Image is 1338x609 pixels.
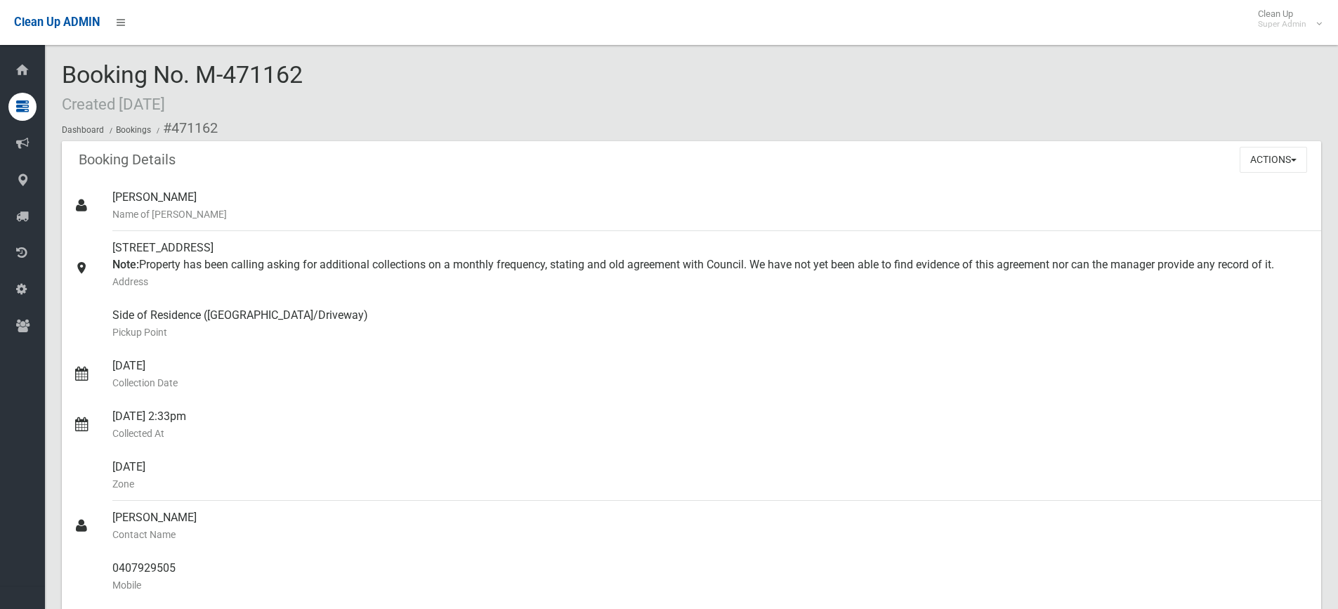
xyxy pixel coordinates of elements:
small: Name of [PERSON_NAME] [112,206,1310,223]
div: [DATE] [112,349,1310,400]
span: Clean Up ADMIN [14,15,100,29]
a: Dashboard [62,125,104,135]
span: Clean Up [1251,8,1320,30]
small: Collection Date [112,374,1310,391]
a: Bookings [116,125,151,135]
div: Side of Residence ([GEOGRAPHIC_DATA]/Driveway) [112,299,1310,349]
strong: Note: [112,258,139,271]
small: Mobile [112,577,1310,594]
small: Super Admin [1258,19,1306,30]
small: Zone [112,476,1310,492]
header: Booking Details [62,146,192,173]
div: 0407929505 [112,551,1310,602]
small: Address [112,273,1310,290]
div: [STREET_ADDRESS] Property has been calling asking for additional collections on a monthly frequen... [112,231,1310,299]
div: [DATE] [112,450,1310,501]
small: Contact Name [112,526,1310,543]
div: [PERSON_NAME] [112,181,1310,231]
small: Pickup Point [112,324,1310,341]
button: Actions [1240,147,1307,173]
span: Booking No. M-471162 [62,60,303,115]
li: #471162 [153,115,218,141]
div: [PERSON_NAME] [112,501,1310,551]
small: Collected At [112,425,1310,442]
small: Created [DATE] [62,95,165,113]
div: [DATE] 2:33pm [112,400,1310,450]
